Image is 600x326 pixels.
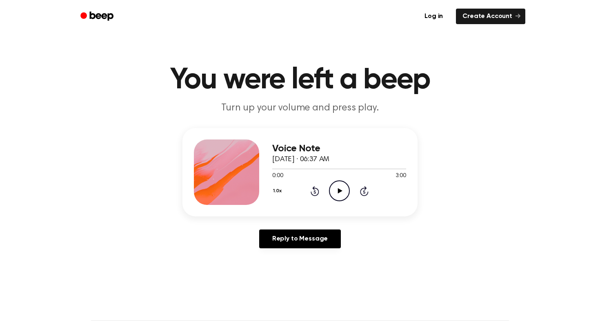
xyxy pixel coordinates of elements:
p: Turn up your volume and press play. [143,101,457,115]
span: 3:00 [396,172,406,180]
a: Beep [75,9,121,25]
a: Create Account [456,9,525,24]
a: Log in [416,7,451,26]
button: 1.0x [272,184,284,198]
h1: You were left a beep [91,65,509,95]
span: [DATE] · 06:37 AM [272,156,329,163]
span: 0:00 [272,172,283,180]
h3: Voice Note [272,143,406,154]
a: Reply to Message [259,229,341,248]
